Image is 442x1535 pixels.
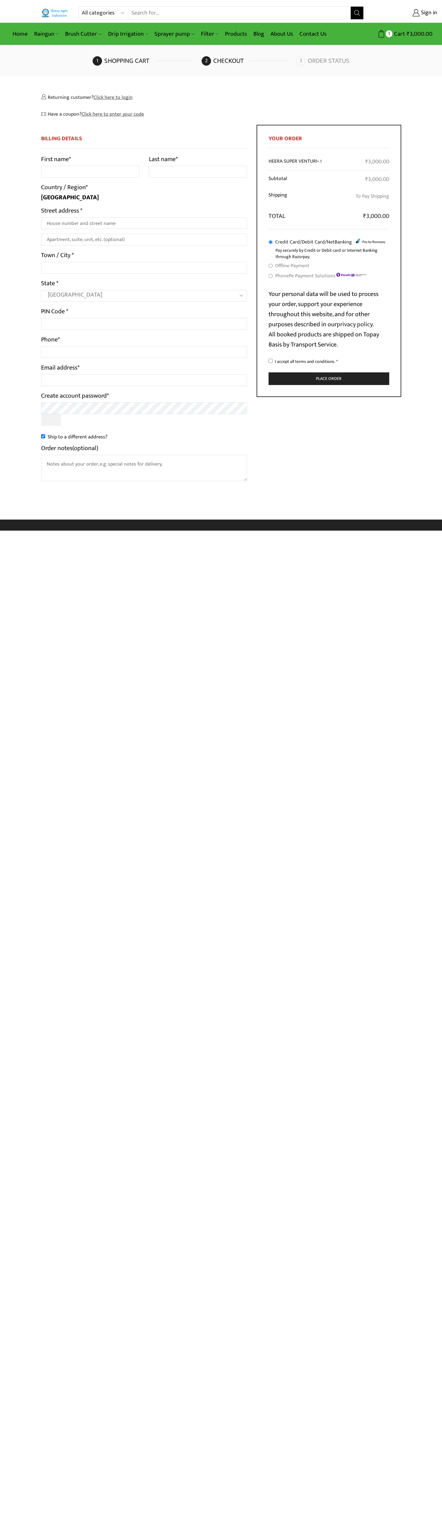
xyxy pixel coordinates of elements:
[269,289,389,350] p: Your personal data will be used to process your order, support your experience throughout this we...
[41,111,401,118] div: Have a coupon?
[275,247,389,260] p: Pay securely by Credit or Debit card or Internet Banking through Razorpay.
[82,110,144,118] a: Enter your coupon code
[9,27,31,41] a: Home
[41,154,71,164] label: First name
[48,290,229,299] span: Maharashtra
[392,30,405,38] span: Cart
[128,7,350,19] input: Search for...
[317,158,322,165] strong: × 1
[363,211,389,221] bdi: 3,000.00
[373,7,437,19] a: Sign in
[275,358,335,365] span: I accept all terms and conditions.
[93,56,200,66] a: Shopping cart
[31,27,62,41] a: Raingun
[41,93,401,101] div: Returning customer?
[275,271,367,280] label: PhonePe Payment Solutions
[198,27,222,41] a: Filter
[336,272,367,277] img: PhonePe Payment Solutions
[41,217,247,229] input: House number and street name
[336,358,338,365] abbr: required
[41,391,109,401] label: Create account password
[41,192,99,203] strong: [GEOGRAPHIC_DATA]
[420,9,437,17] span: Sign in
[267,27,296,41] a: About Us
[41,306,68,316] label: PIN Code
[149,154,178,164] label: Last name
[337,319,372,330] a: privacy policy
[41,278,58,288] label: State
[365,157,368,166] span: ₹
[41,414,61,426] button: Show password
[370,28,433,40] a: 1 Cart ₹3,000.00
[356,192,389,201] label: To Pay Shipping
[275,238,387,247] label: Credit Card/Debit Card/NetBanking
[269,170,341,188] th: Subtotal
[269,154,341,170] td: HEERA SUPER VENTURI
[41,134,82,143] span: Billing Details
[41,234,247,245] input: Apartment, suite, unit, etc. (optional)
[407,29,410,39] span: ₹
[386,30,392,37] span: 1
[72,443,98,454] span: (optional)
[41,363,80,373] label: Email address
[41,206,82,216] label: Street address
[41,434,45,438] input: Ship to a different address?
[269,359,273,363] input: I accept all terms and conditions. *
[269,188,341,207] th: Shipping
[94,93,133,101] a: Click here to login
[365,175,368,184] span: ₹
[62,27,105,41] a: Brush Cutter
[151,27,197,41] a: Sprayer pump
[275,261,309,270] label: Offline Payment
[105,27,151,41] a: Drip Irrigation
[365,157,389,166] bdi: 3,000.00
[269,134,302,143] span: Your order
[269,208,341,221] th: Total
[296,27,330,41] a: Contact Us
[365,175,389,184] bdi: 3,000.00
[351,7,363,19] button: Search button
[250,27,267,41] a: Blog
[407,29,433,39] bdi: 3,000.00
[41,182,88,192] label: Country / Region
[41,290,247,302] span: State
[41,250,74,260] label: Town / City
[149,443,178,453] label: Last name
[48,433,107,441] span: Ship to a different address?
[41,443,98,453] label: Order notes
[363,211,366,221] span: ₹
[354,237,385,245] img: Credit Card/Debit Card/NetBanking
[41,334,60,345] label: Phone
[222,27,250,41] a: Products
[269,372,389,385] button: Place order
